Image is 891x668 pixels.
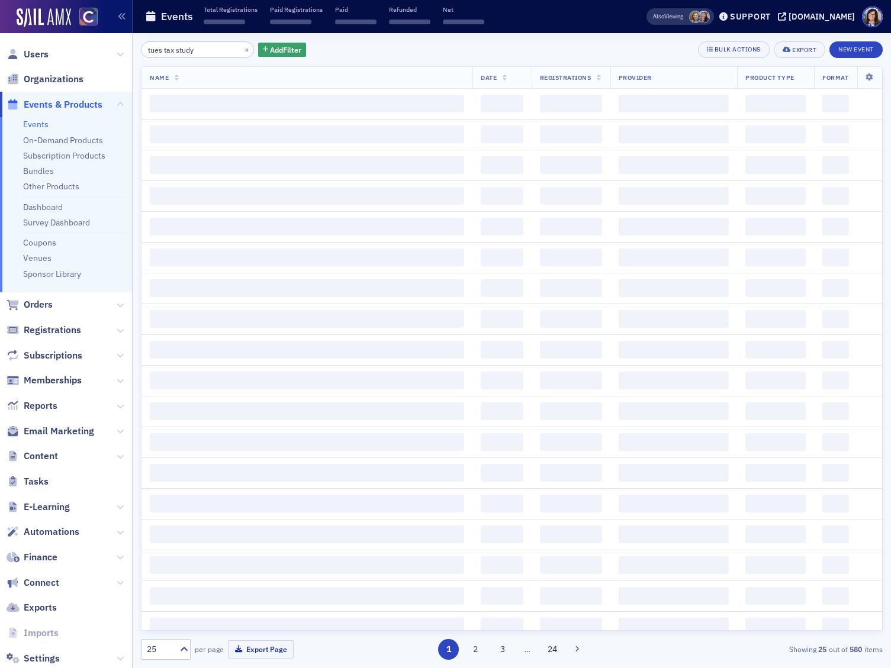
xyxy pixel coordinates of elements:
[71,8,98,28] a: View Homepage
[481,587,523,605] span: ‌
[481,310,523,328] span: ‌
[822,125,849,143] span: ‌
[540,187,602,205] span: ‌
[822,525,849,543] span: ‌
[24,298,53,311] span: Orders
[270,5,323,14] p: Paid Registrations
[492,639,513,660] button: 3
[7,576,59,589] a: Connect
[540,341,602,359] span: ‌
[619,310,729,328] span: ‌
[204,20,245,24] span: ‌
[540,433,602,451] span: ‌
[150,218,464,235] span: ‌
[540,556,602,574] span: ‌
[242,44,252,54] button: ×
[438,639,459,660] button: 1
[816,644,829,654] strong: 25
[150,249,464,266] span: ‌
[540,587,602,605] span: ‌
[24,48,49,61] span: Users
[23,217,90,228] a: Survey Dashboard
[540,73,591,82] span: Registrations
[7,374,82,387] a: Memberships
[619,372,729,389] span: ‌
[730,11,771,22] div: Support
[150,156,464,174] span: ‌
[829,41,883,58] button: New Event
[745,218,806,235] span: ‌
[822,464,849,482] span: ‌
[822,556,849,574] span: ‌
[7,475,49,488] a: Tasks
[24,450,58,463] span: Content
[465,639,486,660] button: 2
[745,73,794,82] span: Product Type
[258,43,307,57] button: AddFilter
[270,44,301,55] span: Add Filter
[789,11,855,22] div: [DOMAIN_NAME]
[481,249,523,266] span: ‌
[745,464,806,482] span: ‌
[389,20,430,24] span: ‌
[481,187,523,205] span: ‌
[7,652,60,665] a: Settings
[481,125,523,143] span: ‌
[540,372,602,389] span: ‌
[150,341,464,359] span: ‌
[619,95,729,112] span: ‌
[848,644,864,654] strong: 580
[141,41,254,58] input: Search…
[540,495,602,512] span: ‌
[147,643,173,656] div: 25
[481,402,523,420] span: ‌
[150,279,464,297] span: ‌
[822,279,849,297] span: ‌
[822,341,849,359] span: ‌
[689,11,702,23] span: Lindsay Moore
[822,433,849,451] span: ‌
[7,349,82,362] a: Subscriptions
[822,187,849,205] span: ‌
[822,249,849,266] span: ‌
[540,618,602,635] span: ‌
[619,125,729,143] span: ‌
[7,627,59,640] a: Imports
[745,556,806,574] span: ‌
[335,5,377,14] p: Paid
[7,324,81,337] a: Registrations
[792,47,816,53] div: Export
[24,652,60,665] span: Settings
[745,156,806,174] span: ‌
[7,450,58,463] a: Content
[481,279,523,297] span: ‌
[150,525,464,543] span: ‌
[619,402,729,420] span: ‌
[619,495,729,512] span: ‌
[540,279,602,297] span: ‌
[745,310,806,328] span: ‌
[7,98,102,111] a: Events & Products
[519,644,536,654] span: …
[540,464,602,482] span: ‌
[745,525,806,543] span: ‌
[23,253,52,263] a: Venues
[745,372,806,389] span: ‌
[540,310,602,328] span: ‌
[745,433,806,451] span: ‌
[829,43,883,54] a: New Event
[23,135,103,146] a: On-Demand Products
[481,618,523,635] span: ‌
[24,525,79,538] span: Automations
[7,525,79,538] a: Automations
[698,41,770,58] button: Bulk Actions
[619,156,729,174] span: ‌
[619,464,729,482] span: ‌
[745,125,806,143] span: ‌
[774,41,825,58] button: Export
[481,495,523,512] span: ‌
[481,73,497,82] span: Date
[150,618,464,635] span: ‌
[481,372,523,389] span: ‌
[481,218,523,235] span: ‌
